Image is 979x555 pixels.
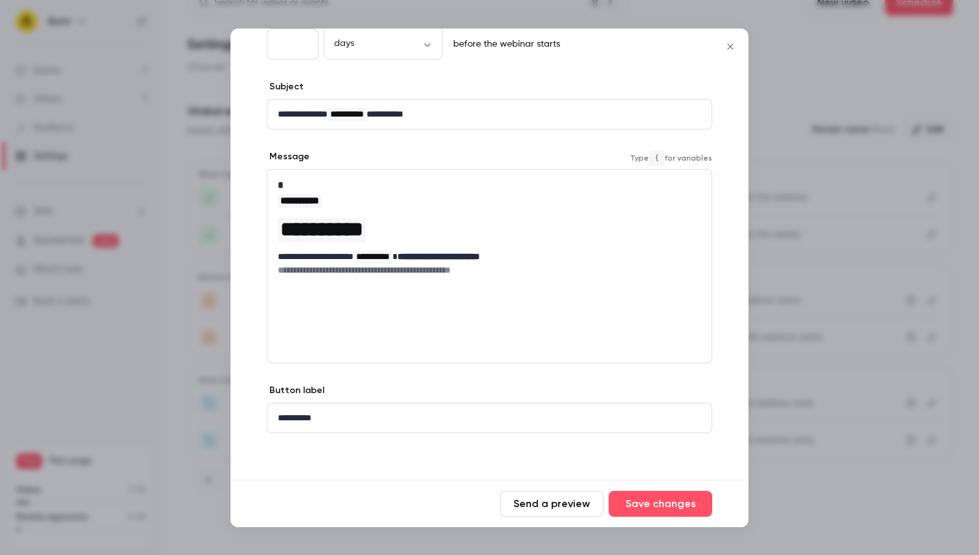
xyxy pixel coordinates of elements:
button: Close [717,34,743,60]
div: editor [267,170,712,284]
code: { [649,384,664,400]
div: days [324,37,443,50]
code: { [649,150,664,166]
button: Save changes [609,491,712,517]
div: editor [267,403,712,433]
label: Subject [267,80,304,93]
code: { [649,80,664,96]
label: Message [267,150,309,163]
span: Type for variables [630,150,712,166]
label: Button label [267,384,324,397]
p: before the webinar starts [448,38,560,51]
div: editor [267,100,712,129]
button: Send a preview [500,491,603,517]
